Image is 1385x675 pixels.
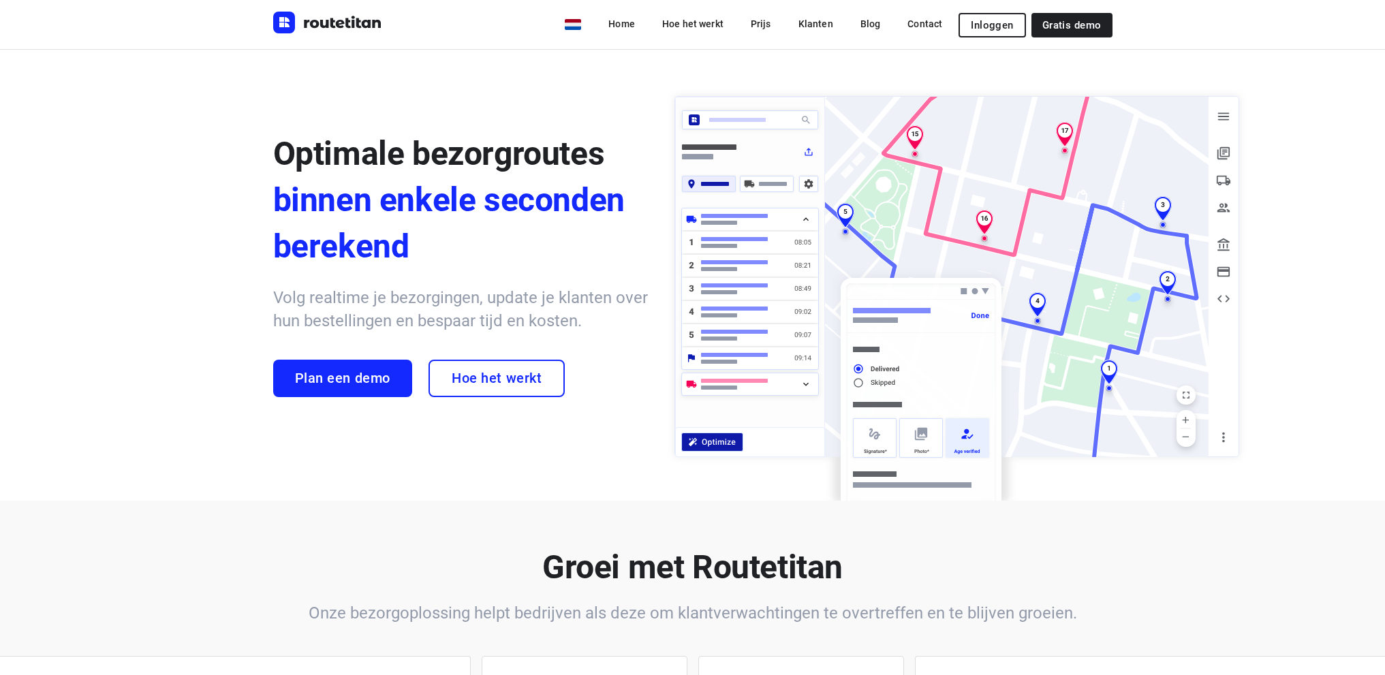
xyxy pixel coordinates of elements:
[273,360,412,397] a: Plan een demo
[1031,13,1112,37] a: Gratis demo
[429,360,565,397] a: Hoe het werkt
[1042,20,1102,31] span: Gratis demo
[295,371,390,386] span: Plan een demo
[651,12,734,36] a: Hoe het werkt
[971,20,1013,31] span: Inloggen
[959,13,1025,37] button: Inloggen
[273,12,382,33] img: Routetitan logo
[273,134,605,173] span: Optimale bezorgroutes
[788,12,844,36] a: Klanten
[897,12,953,36] a: Contact
[273,177,648,270] span: binnen enkele seconden berekend
[597,12,646,36] a: Home
[273,286,648,332] h6: Volg realtime je bezorgingen, update je klanten over hun bestellingen en bespaar tijd en kosten.
[666,88,1247,501] img: illustration
[740,12,782,36] a: Prijs
[273,601,1112,625] h6: Onze bezorgoplossing helpt bedrijven als deze om klantverwachtingen te overtreffen en te blijven ...
[850,12,892,36] a: Blog
[542,548,843,586] b: Groei met Routetitan
[452,371,542,386] span: Hoe het werkt
[273,12,382,37] a: Routetitan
